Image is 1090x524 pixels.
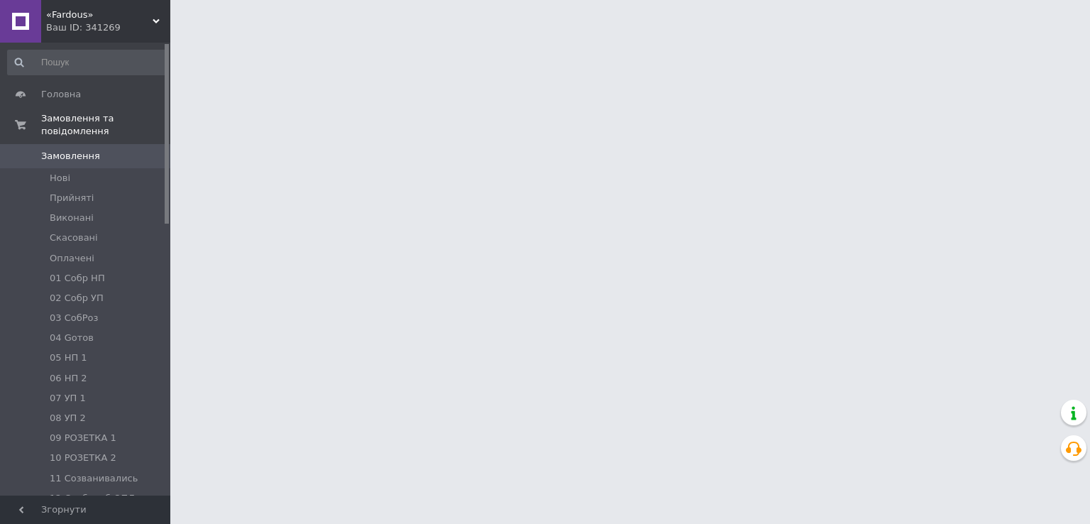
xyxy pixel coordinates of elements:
span: «Fardous» [46,9,153,21]
span: 01 Cобр НП [50,272,105,285]
input: Пошук [7,50,167,75]
span: 06 НП 2 [50,372,87,385]
span: 05 НП 1 [50,351,87,364]
span: 04 Gотов [50,332,94,344]
span: Замовлення та повідомлення [41,112,170,138]
span: 12 Сообщ об ОПЛ [50,492,135,505]
span: Виконані [50,212,94,224]
span: 02 Cобр УП [50,292,104,305]
span: Прийняті [50,192,94,204]
span: Головна [41,88,81,101]
span: Скасовані [50,231,98,244]
span: 09 РОЗЕТКА 1 [50,432,116,444]
span: 03 CобРоз [50,312,98,324]
span: Оплачені [50,252,94,265]
span: 08 УП 2 [50,412,86,425]
span: Замовлення [41,150,100,163]
span: Нові [50,172,70,185]
span: 10 РОЗЕТКА 2 [50,452,116,464]
span: 11 Созванивались [50,472,138,485]
div: Ваш ID: 341269 [46,21,170,34]
span: 07 УП 1 [50,392,86,405]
